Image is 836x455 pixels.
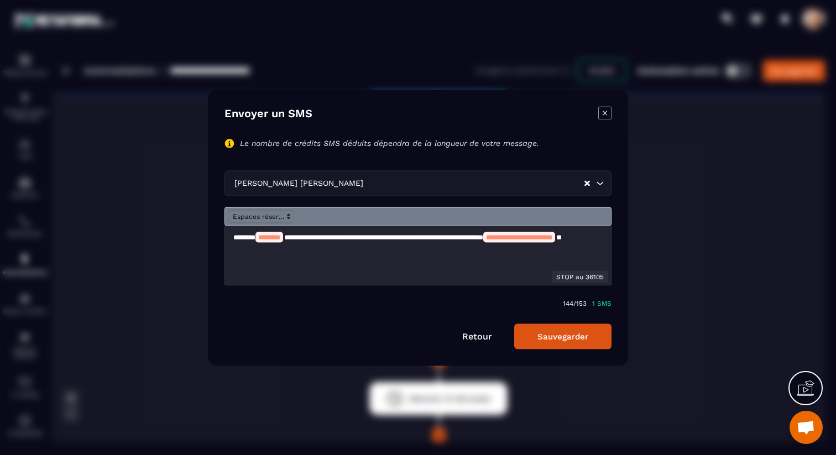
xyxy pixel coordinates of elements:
[514,323,612,349] button: Sauvegarder
[462,331,492,341] a: Retour
[563,299,576,307] p: 144/
[240,138,539,148] p: Le nombre de crédits SMS déduits dépendra de la longueur de votre message.
[224,106,312,122] h4: Envoyer un SMS
[790,411,823,444] a: Ouvrir le chat
[365,177,583,189] input: Search for option
[224,170,612,196] div: Search for option
[592,299,612,307] p: 1 SMS
[576,299,587,307] p: 153
[552,270,608,283] div: STOP au 36105
[584,179,590,187] button: Clear Selected
[232,177,365,189] span: [PERSON_NAME] [PERSON_NAME]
